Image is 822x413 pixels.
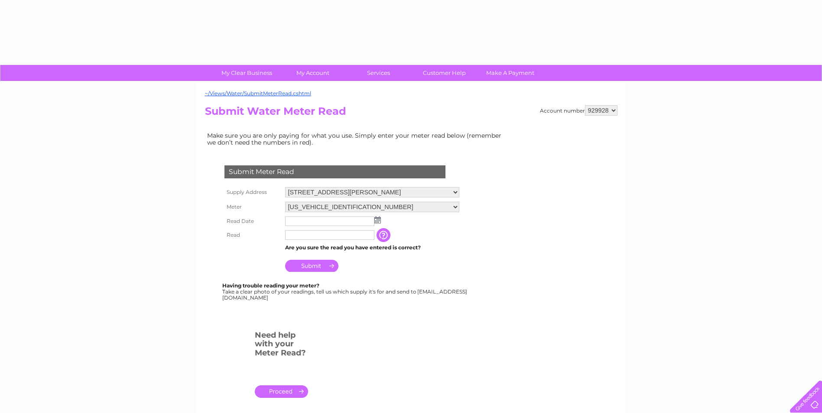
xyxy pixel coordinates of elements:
[222,200,283,214] th: Meter
[377,228,392,242] input: Information
[205,105,617,122] h2: Submit Water Meter Read
[343,65,414,81] a: Services
[255,329,308,362] h3: Need help with your Meter Read?
[285,260,338,272] input: Submit
[409,65,480,81] a: Customer Help
[222,214,283,228] th: Read Date
[205,130,508,148] td: Make sure you are only paying for what you use. Simply enter your meter read below (remember we d...
[255,385,308,398] a: .
[222,185,283,200] th: Supply Address
[474,65,546,81] a: Make A Payment
[211,65,283,81] a: My Clear Business
[222,282,319,289] b: Having trouble reading your meter?
[222,228,283,242] th: Read
[222,283,468,300] div: Take a clear photo of your readings, tell us which supply it's for and send to [EMAIL_ADDRESS][DO...
[205,90,311,97] a: ~/Views/Water/SubmitMeterRead.cshtml
[224,165,445,178] div: Submit Meter Read
[277,65,348,81] a: My Account
[540,105,617,116] div: Account number
[374,216,381,223] img: ...
[283,242,461,253] td: Are you sure the read you have entered is correct?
